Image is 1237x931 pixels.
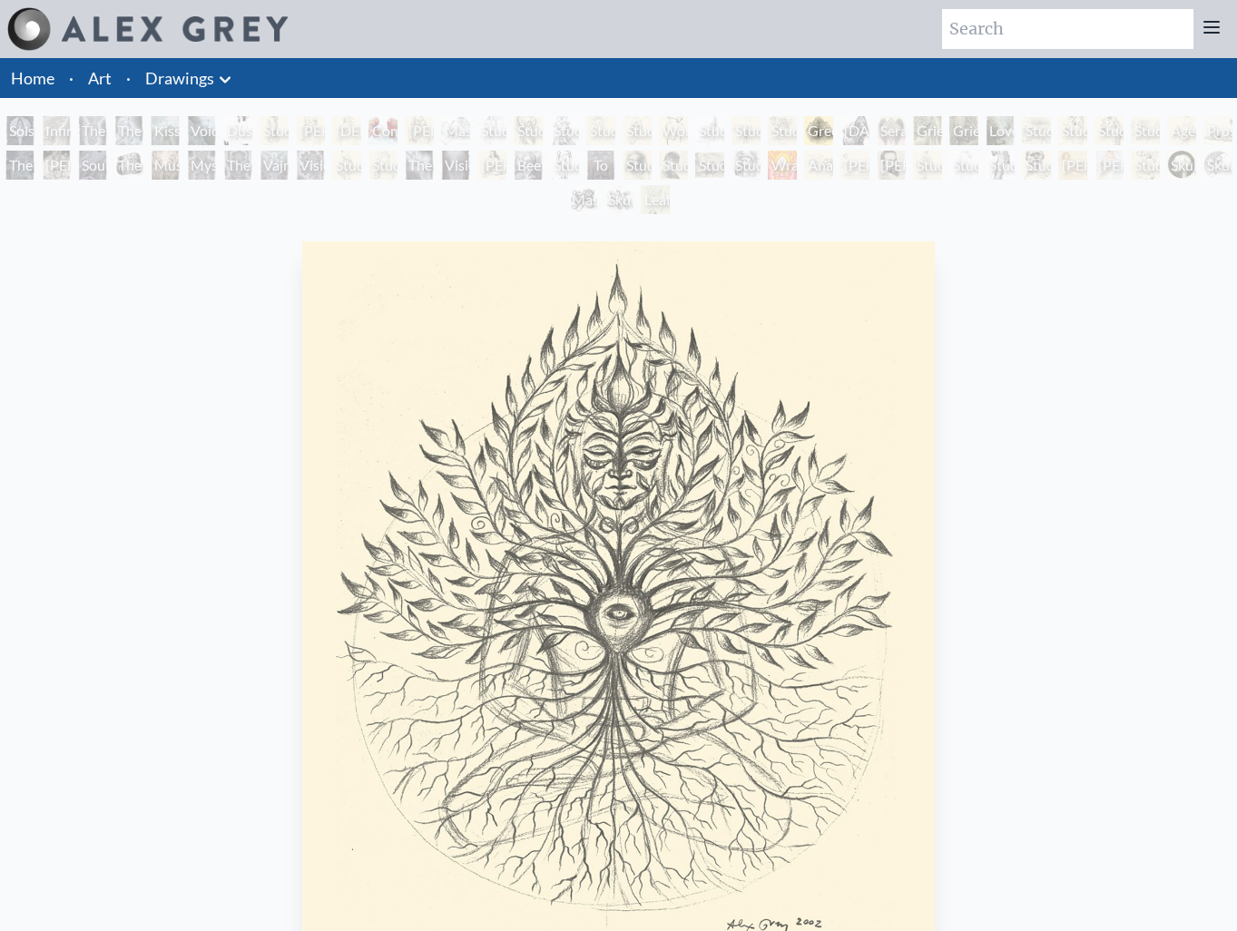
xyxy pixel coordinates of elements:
div: Study of [PERSON_NAME]’s Sunflowers [768,116,797,145]
div: Study of [PERSON_NAME] Last Judgement [586,116,615,145]
div: Mystic Eye [187,151,216,180]
div: Solstice Angel [5,116,34,145]
div: [PERSON_NAME] Pregnant & Reading [1058,151,1087,180]
div: Study of [PERSON_NAME] The Kiss [368,151,398,180]
div: Study of [PERSON_NAME]’s Crying Woman [DEMOGRAPHIC_DATA] [1058,116,1087,145]
div: Aged [DEMOGRAPHIC_DATA] [1167,116,1196,145]
div: Study of [PERSON_NAME] [PERSON_NAME] [260,116,289,145]
div: Study of [PERSON_NAME] Captive [332,151,361,180]
div: [PERSON_NAME] [840,151,869,180]
div: [PERSON_NAME] [42,151,71,180]
div: Study of [PERSON_NAME] The Deposition [913,151,942,180]
div: [PERSON_NAME] by [PERSON_NAME] by [PERSON_NAME] [296,116,325,145]
input: Search [942,9,1193,49]
div: Study of [PERSON_NAME]’s Damned Soul [550,116,579,145]
li: · [62,58,81,98]
div: Skull Fetus [1167,151,1196,180]
div: Study of Rembrandt Self-Portrait As [PERSON_NAME] [623,151,652,180]
div: The Love Held Between Us [78,116,107,145]
div: Comparing Brains [368,116,398,145]
div: The Gift [405,151,434,180]
div: Study of [PERSON_NAME] Portrait of [PERSON_NAME] [623,116,652,145]
div: Wrathful Guardian [768,151,797,180]
div: Study of Rembrandt Self-Portrait [659,151,688,180]
a: Drawings [145,65,214,91]
div: Study of [PERSON_NAME]’s Guernica [1131,116,1160,145]
div: Kiss of the [MEDICAL_DATA] [151,116,180,145]
div: Vision Taking Form [296,151,325,180]
div: Dusty [223,116,252,145]
div: [PERSON_NAME] [877,151,906,180]
div: Study of [PERSON_NAME] [PERSON_NAME] [949,151,978,180]
div: To See or Not to See [586,151,615,180]
div: Master of Confusion [568,185,597,214]
div: Woman [659,116,688,145]
div: Anatomy Lab [804,151,833,180]
div: Study of [PERSON_NAME]’s The Old Guitarist [1131,151,1160,180]
div: Skull Fetus Study [1203,151,1232,180]
div: Prostration to the Goddess [1203,116,1232,145]
div: Study of [PERSON_NAME] Self-Portrait [731,151,761,180]
div: Mask of the Face [441,116,470,145]
div: The Transcendental Artist [5,151,34,180]
div: The First Artists [114,151,143,180]
div: Study of [PERSON_NAME]’s Crying Woman [DEMOGRAPHIC_DATA] [1095,116,1124,145]
div: Study of [PERSON_NAME] [1022,151,1051,180]
div: Study of [PERSON_NAME] [477,116,506,145]
div: Voice at [PERSON_NAME] [187,116,216,145]
div: Skull Fetus Tondo [604,185,633,214]
div: Beethoven [514,151,543,180]
div: Study of [PERSON_NAME]’s Night Watch [731,116,761,145]
div: Infinity Angel [42,116,71,145]
div: Grieving 1 [913,116,942,145]
div: [PERSON_NAME] [477,151,506,180]
div: Study of [PERSON_NAME]’s Easel [695,116,724,145]
div: Leaf and Tree [641,185,670,214]
div: Grieving 2 (The Flames of Grief are Dark and Deep) [949,116,978,145]
div: Soultrons [78,151,107,180]
div: Study of [PERSON_NAME]’s Potato Eaters [695,151,724,180]
div: The Seer [223,151,252,180]
a: Art [88,65,112,91]
div: Vision & Mission [441,151,470,180]
div: Vajra Brush [260,151,289,180]
div: Seraphic Transport [877,116,906,145]
div: Love Forestalling Death [986,116,1015,145]
div: Green [DEMOGRAPHIC_DATA] [804,116,833,145]
a: Home [11,68,54,88]
div: The Medium [114,116,143,145]
div: Study of [PERSON_NAME] [PERSON_NAME] [986,151,1015,180]
div: Study of [PERSON_NAME] [550,151,579,180]
div: Study of [DEMOGRAPHIC_DATA] Separating Light from Darkness [514,116,543,145]
div: Study of [PERSON_NAME]’s Third of May [1022,116,1051,145]
div: Music of Liberation [151,151,180,180]
div: [DEMOGRAPHIC_DATA] [332,116,361,145]
div: [PERSON_NAME] Pregnant & Sleeping [1095,151,1124,180]
li: · [119,58,138,98]
div: [DATE] [840,116,869,145]
div: [PERSON_NAME] & Child [405,116,434,145]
